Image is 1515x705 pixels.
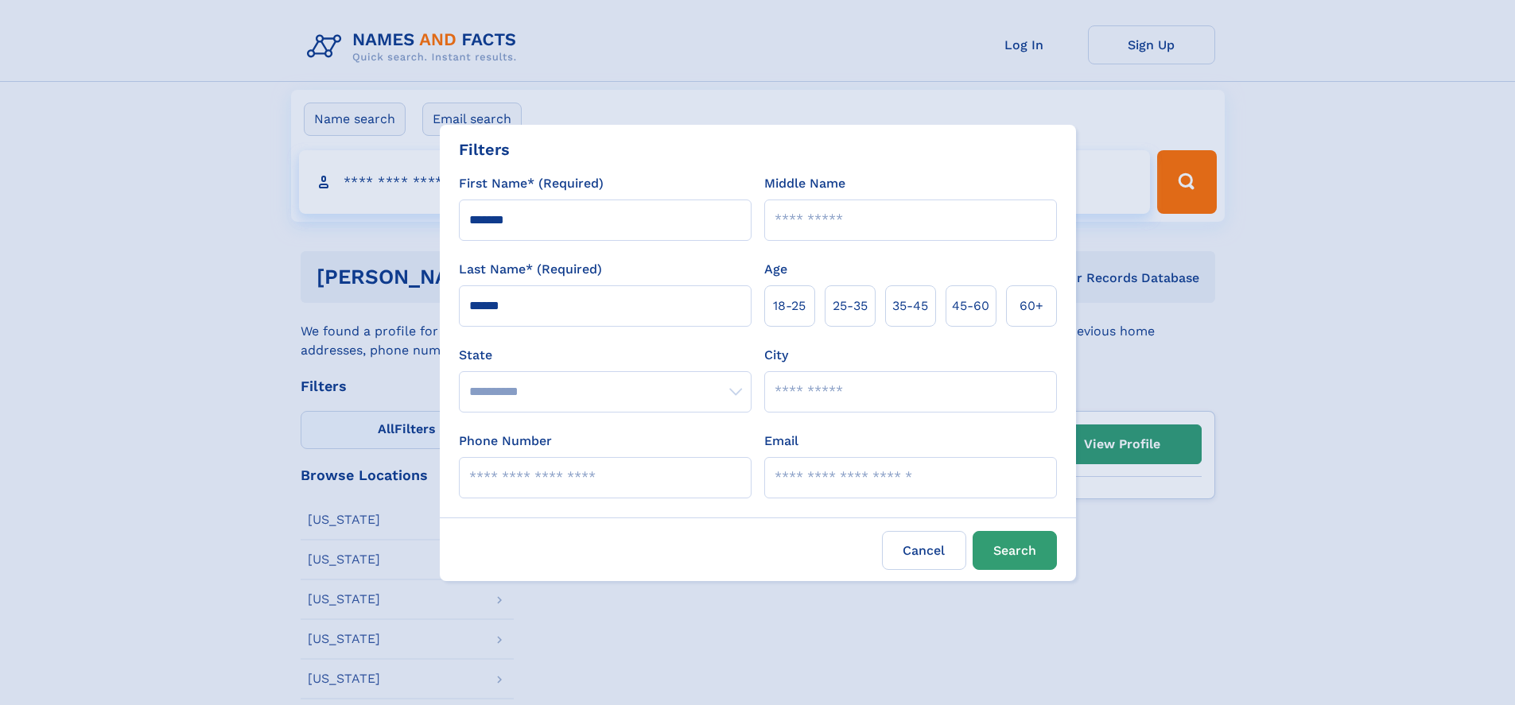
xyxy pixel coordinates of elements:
div: Filters [459,138,510,161]
label: Email [764,432,798,451]
span: 35‑45 [892,296,928,316]
label: Age [764,260,787,279]
label: Cancel [882,531,966,570]
label: Last Name* (Required) [459,260,602,279]
span: 60+ [1020,296,1043,316]
button: Search [973,531,1057,570]
label: City [764,346,788,365]
label: First Name* (Required) [459,174,604,193]
label: Middle Name [764,174,845,193]
label: State [459,346,752,365]
span: 45‑60 [952,296,989,316]
label: Phone Number [459,432,552,451]
span: 18‑25 [773,296,806,316]
span: 25‑35 [833,296,868,316]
